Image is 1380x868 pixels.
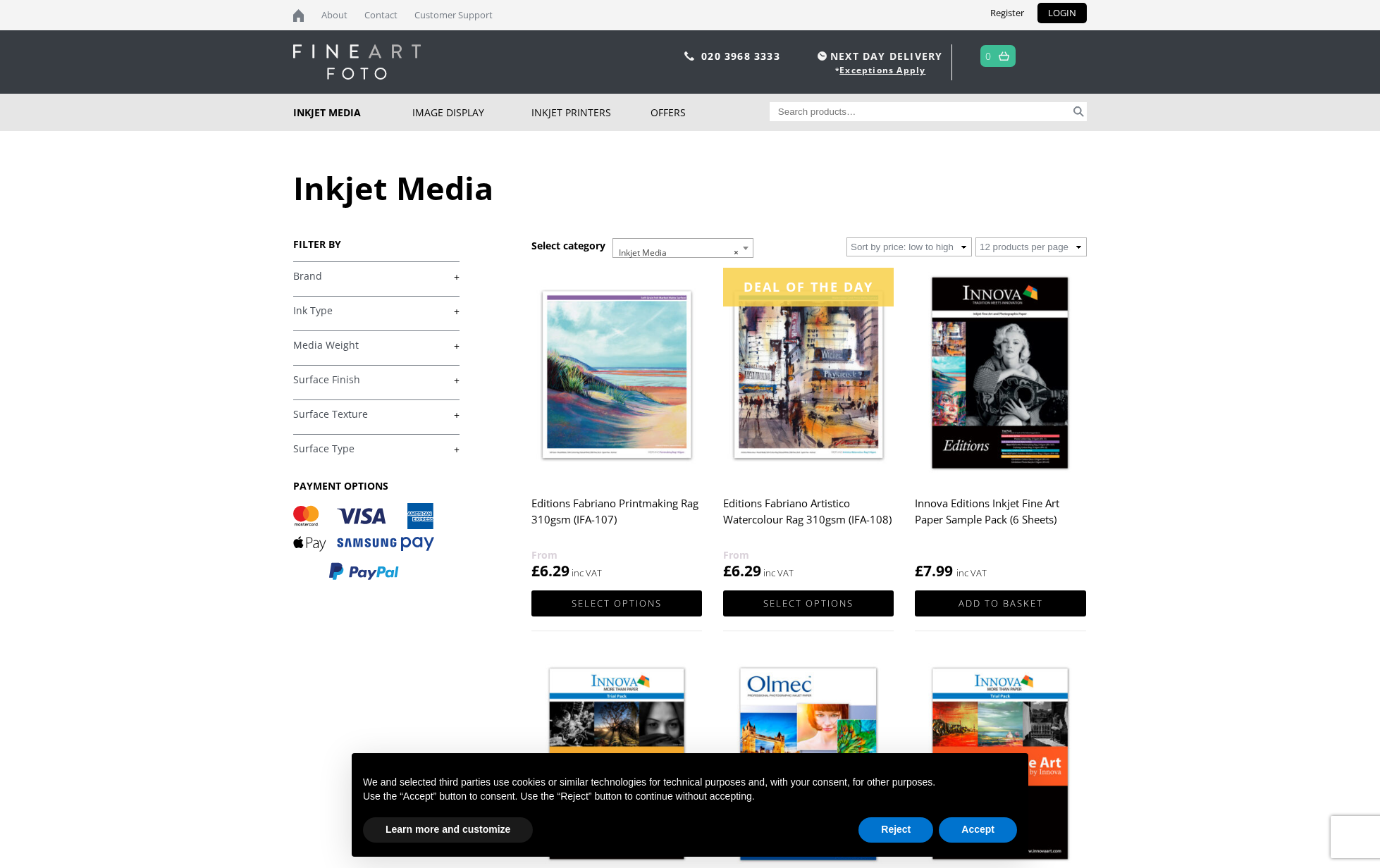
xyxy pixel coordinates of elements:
button: Search [1071,102,1087,121]
h4: Surface Type [293,434,460,462]
a: Editions Fabriano Printmaking Rag 310gsm (IFA-107) £6.29 [531,268,702,581]
a: + [293,304,460,318]
a: + [293,339,460,352]
span: Inkjet Media [612,238,753,258]
a: Offers [651,94,770,131]
img: Innova Editions Inkjet Fine Art Paper Sample Pack (6 Sheets) [915,268,1085,481]
a: + [293,442,460,456]
h1: Inkjet Media [293,166,1087,209]
h3: Select category [531,239,605,252]
h4: Surface Finish [293,365,460,393]
a: Deal of the day Editions Fabriano Artistico Watercolour Rag 310gsm (IFA-108) £6.29 [723,268,894,581]
h3: PAYMENT OPTIONS [293,479,460,492]
button: Accept [939,817,1017,843]
p: Use the “Accept” button to consent. Use the “Reject” button to continue without accepting. [363,790,1017,804]
a: Inkjet Media [293,94,412,131]
img: logo-white.svg [293,44,421,80]
h3: FILTER BY [293,237,460,251]
a: + [293,408,460,421]
a: + [293,270,460,283]
a: Add to basket: “Innova Editions Inkjet Fine Art Paper Sample Pack (6 Sheets)” [915,590,1085,616]
a: Register [980,3,1035,23]
h4: Surface Texture [293,399,460,428]
a: Inkjet Printers [531,94,651,131]
img: Editions Fabriano Artistico Watercolour Rag 310gsm (IFA-108) [723,268,894,481]
span: £ [531,561,540,581]
bdi: 7.99 [915,561,953,581]
bdi: 6.29 [531,561,569,581]
img: basket.svg [999,51,1009,61]
img: time.svg [818,51,827,61]
a: + [293,373,460,387]
button: Learn more and customize [363,817,533,843]
a: 0 [985,46,992,66]
a: Innova Editions Inkjet Fine Art Paper Sample Pack (6 Sheets) £7.99 inc VAT [915,268,1085,581]
span: £ [915,561,923,581]
bdi: 6.29 [723,561,761,581]
span: × [734,243,739,263]
h4: Brand [293,261,460,290]
h4: Ink Type [293,296,460,324]
a: Exceptions Apply [839,64,925,76]
span: £ [723,561,732,581]
a: Select options for “Editions Fabriano Printmaking Rag 310gsm (IFA-107)” [531,590,702,616]
input: Search products… [770,102,1071,121]
span: Inkjet Media [613,239,753,267]
h2: Editions Fabriano Artistico Watercolour Rag 310gsm (IFA-108) [723,490,894,547]
strong: inc VAT [956,565,987,581]
h2: Innova Editions Inkjet Fine Art Paper Sample Pack (6 Sheets) [915,490,1085,547]
button: Reject [858,817,933,843]
select: Shop order [846,237,972,256]
span: NEXT DAY DELIVERY [814,48,942,64]
img: Editions Fabriano Printmaking Rag 310gsm (IFA-107) [531,268,702,481]
a: 020 3968 3333 [701,49,780,63]
div: Deal of the day [723,268,894,306]
a: Select options for “Editions Fabriano Artistico Watercolour Rag 310gsm (IFA-108)” [723,590,894,616]
p: We and selected third parties use cookies or similar technologies for technical purposes and, wit... [363,776,1017,790]
h2: Editions Fabriano Printmaking Rag 310gsm (IFA-107) [531,490,702,547]
h4: Media Weight [293,330,460,359]
img: phone.svg [684,51,694,61]
a: LOGIN [1037,3,1087,23]
a: Image Display [412,94,531,131]
img: PAYMENT OPTIONS [293,503,434,581]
